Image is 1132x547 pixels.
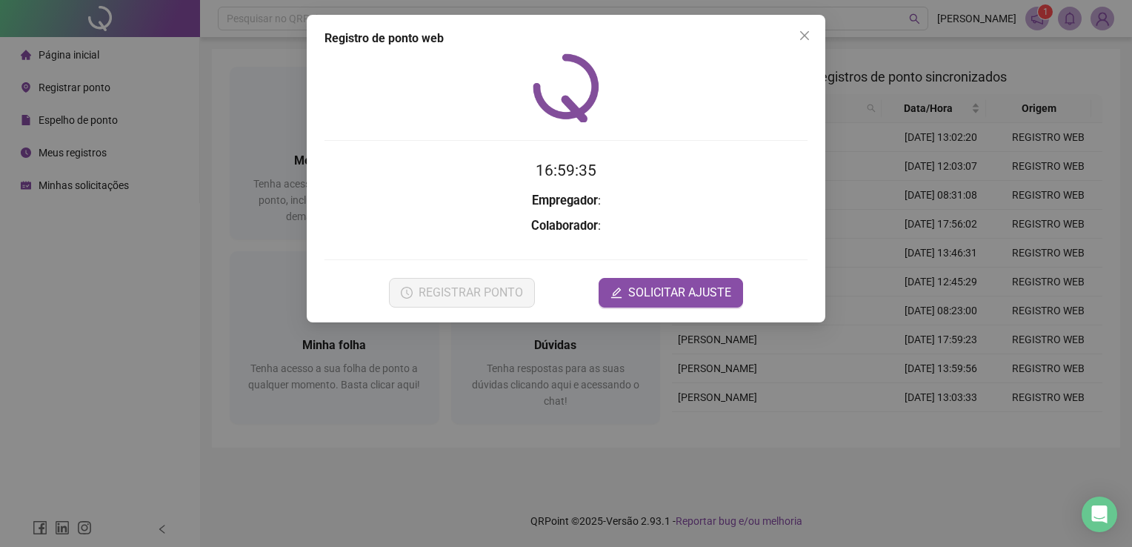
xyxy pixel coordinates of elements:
[324,30,808,47] div: Registro de ponto web
[531,219,598,233] strong: Colaborador
[532,193,598,208] strong: Empregador
[793,24,816,47] button: Close
[536,162,596,179] time: 16:59:35
[324,191,808,210] h3: :
[533,53,599,122] img: QRPoint
[324,216,808,236] h3: :
[799,30,810,42] span: close
[610,287,622,299] span: edit
[389,278,535,308] button: REGISTRAR PONTO
[1082,497,1117,532] div: Open Intercom Messenger
[599,278,743,308] button: editSOLICITAR AJUSTE
[628,284,731,302] span: SOLICITAR AJUSTE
